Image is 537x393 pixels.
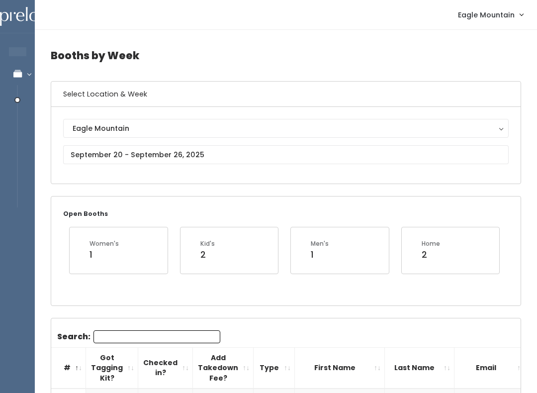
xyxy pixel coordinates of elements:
[93,330,220,343] input: Search:
[385,347,454,389] th: Last Name: activate to sort column ascending
[311,248,329,261] div: 1
[458,9,515,20] span: Eagle Mountain
[422,239,440,248] div: Home
[200,239,215,248] div: Kid's
[138,347,193,389] th: Checked in?: activate to sort column ascending
[295,347,385,389] th: First Name: activate to sort column ascending
[454,347,528,389] th: Email: activate to sort column ascending
[193,347,254,389] th: Add Takedown Fee?: activate to sort column ascending
[51,82,521,107] h6: Select Location & Week
[63,145,509,164] input: September 20 - September 26, 2025
[89,239,119,248] div: Women's
[311,239,329,248] div: Men's
[200,248,215,261] div: 2
[86,347,138,389] th: Got Tagging Kit?: activate to sort column ascending
[63,209,108,218] small: Open Booths
[254,347,295,389] th: Type: activate to sort column ascending
[73,123,499,134] div: Eagle Mountain
[51,347,86,389] th: #: activate to sort column descending
[448,4,533,25] a: Eagle Mountain
[57,330,220,343] label: Search:
[89,248,119,261] div: 1
[63,119,509,138] button: Eagle Mountain
[51,42,521,69] h4: Booths by Week
[422,248,440,261] div: 2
